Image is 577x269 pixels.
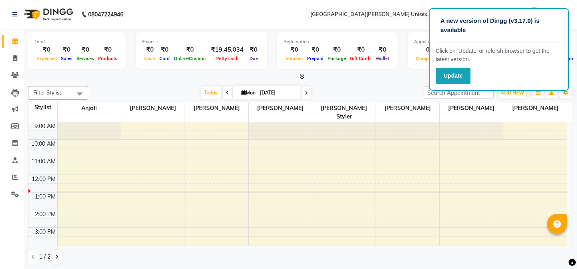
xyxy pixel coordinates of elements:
[424,86,494,99] input: Search Appointment
[33,228,57,236] div: 3:00 PM
[312,103,376,122] span: [PERSON_NAME] styler
[172,56,208,61] span: Online/Custom
[543,237,569,261] iframe: chat widget
[34,38,119,45] div: Total
[96,56,119,61] span: Products
[503,103,567,113] span: [PERSON_NAME]
[33,122,57,130] div: 9:00 AM
[376,103,439,113] span: [PERSON_NAME]
[326,45,348,54] div: ₹0
[214,56,241,61] span: Petty cash
[440,16,557,34] p: A new version of Dingg (v3.17.0) is available
[33,210,57,219] div: 2:00 PM
[33,89,61,96] span: Filter Stylist
[527,7,541,21] img: owner
[208,45,247,54] div: ₹19,45,034
[283,56,305,61] span: Voucher
[440,103,503,113] span: [PERSON_NAME]
[283,38,391,45] div: Redemption
[239,90,257,96] span: Mon
[88,3,123,26] b: 08047224946
[34,56,59,61] span: Expenses
[247,45,261,54] div: ₹0
[30,140,57,148] div: 10:00 AM
[96,45,119,54] div: ₹0
[157,56,172,61] span: Card
[305,56,326,61] span: Prepaid
[30,175,57,183] div: 12:00 PM
[348,56,374,61] span: Gift Cards
[28,103,57,112] div: Stylist
[172,45,208,54] div: ₹0
[33,193,57,201] div: 1:00 PM
[436,68,470,84] button: Update
[257,87,298,99] input: 2025-09-01
[142,56,157,61] span: Cash
[326,56,348,61] span: Package
[185,103,248,113] span: [PERSON_NAME]
[30,157,57,166] div: 11:00 AM
[374,56,391,61] span: Wallet
[39,253,50,261] span: 1 / 2
[74,56,96,61] span: Services
[34,45,59,54] div: ₹0
[157,45,172,54] div: ₹0
[33,245,57,254] div: 4:00 PM
[247,56,260,61] span: Due
[59,45,74,54] div: ₹0
[142,45,157,54] div: ₹0
[436,47,562,64] p: Click on ‘Update’ or refersh browser to get the latest version.
[201,86,221,99] span: Today
[283,45,305,54] div: ₹0
[249,103,312,113] span: [PERSON_NAME]
[499,87,526,98] button: ADD NEW
[414,38,513,45] div: Appointment
[74,45,96,54] div: ₹0
[348,45,374,54] div: ₹0
[374,45,391,54] div: ₹0
[121,103,185,113] span: [PERSON_NAME]
[305,45,326,54] div: ₹0
[59,56,74,61] span: Sales
[414,45,441,54] div: 0
[501,90,524,96] span: ADD NEW
[414,56,441,61] span: Completed
[58,103,121,113] span: anjali
[20,3,75,26] img: logo
[142,38,261,45] div: Finance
